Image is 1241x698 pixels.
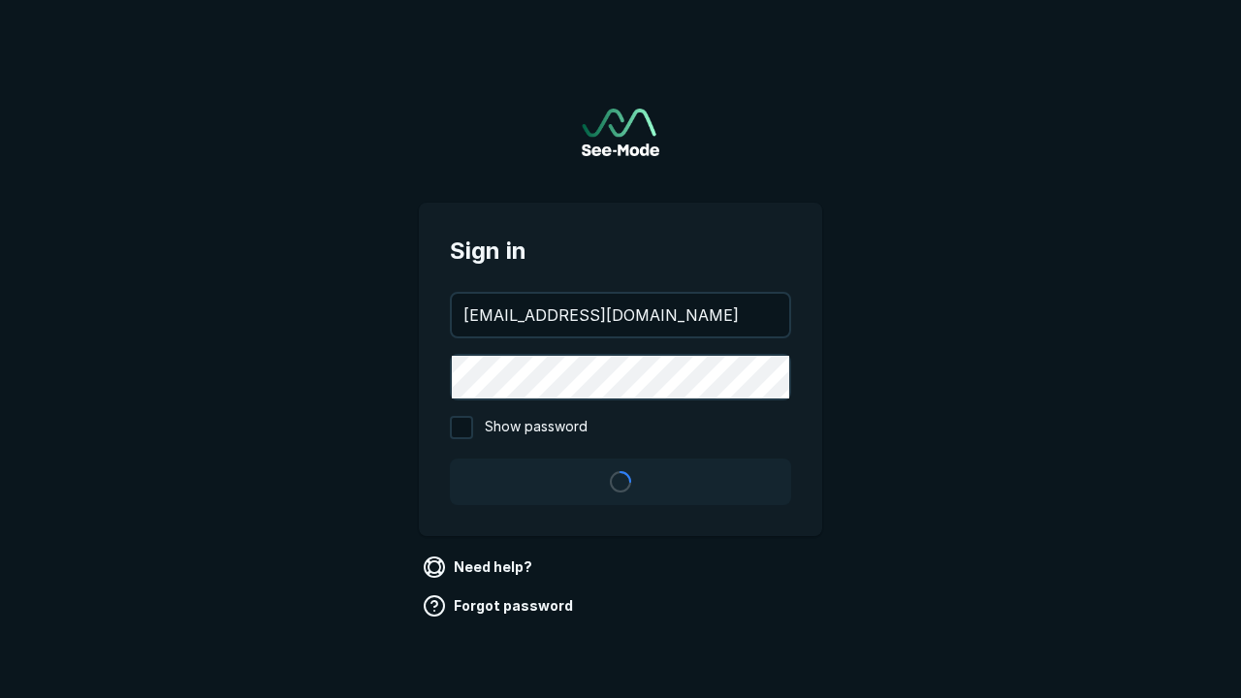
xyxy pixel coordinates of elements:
span: Show password [485,416,588,439]
a: Forgot password [419,590,581,621]
input: your@email.com [452,294,789,336]
img: See-Mode Logo [582,109,659,156]
span: Sign in [450,234,791,269]
a: Need help? [419,552,540,583]
a: Go to sign in [582,109,659,156]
